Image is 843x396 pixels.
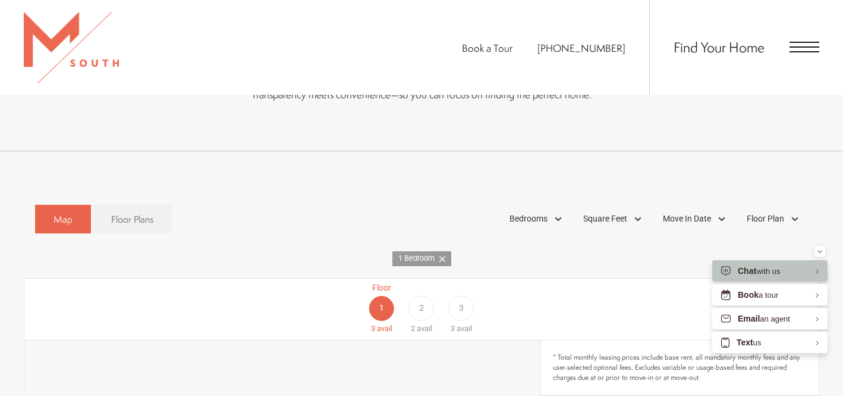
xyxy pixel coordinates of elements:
a: Book a Tour [462,41,512,55]
a: Find Your Home [674,38,765,57]
span: Map [54,213,73,226]
span: Square Feet [583,213,627,225]
span: [PHONE_NUMBER] [537,41,625,55]
span: avail [457,324,472,333]
a: Floor 2 [402,282,442,335]
span: Move In Date [663,213,711,225]
a: 1 Bedroom [392,251,451,266]
span: 2 [411,324,415,333]
span: 3 [459,302,464,314]
button: Open Menu [789,42,819,52]
a: Call Us at 813-570-8014 [537,41,625,55]
img: MSouth [24,12,119,83]
span: 1 Bedroom [398,253,439,264]
span: Bedrooms [509,213,548,225]
a: Floor 3 [441,282,481,335]
span: * Total monthly leasing prices include base rent, all mandatory monthly fees and any user-selecte... [553,353,807,382]
span: Floor Plans [111,213,153,226]
span: avail [417,324,432,333]
span: 2 [419,302,424,314]
span: 3 [451,324,455,333]
span: Floor Plan [747,213,784,225]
